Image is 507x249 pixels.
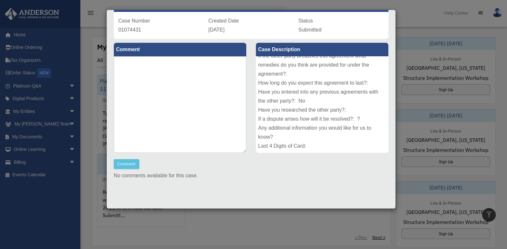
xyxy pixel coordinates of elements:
[298,27,321,32] span: Submitted
[208,27,224,32] span: [DATE]
[114,171,388,180] p: No comments available for this case.
[114,159,139,169] button: Comment
[118,27,141,32] span: 01074431
[256,56,388,153] div: Type of Document: Settlement release Document Title: [PERSON_NAME] Release Document Title: [PERSO...
[118,18,150,23] span: Case Number
[256,43,388,56] label: Case Description
[114,43,246,56] label: Comment
[208,18,239,23] span: Created Date
[298,18,313,23] span: Status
